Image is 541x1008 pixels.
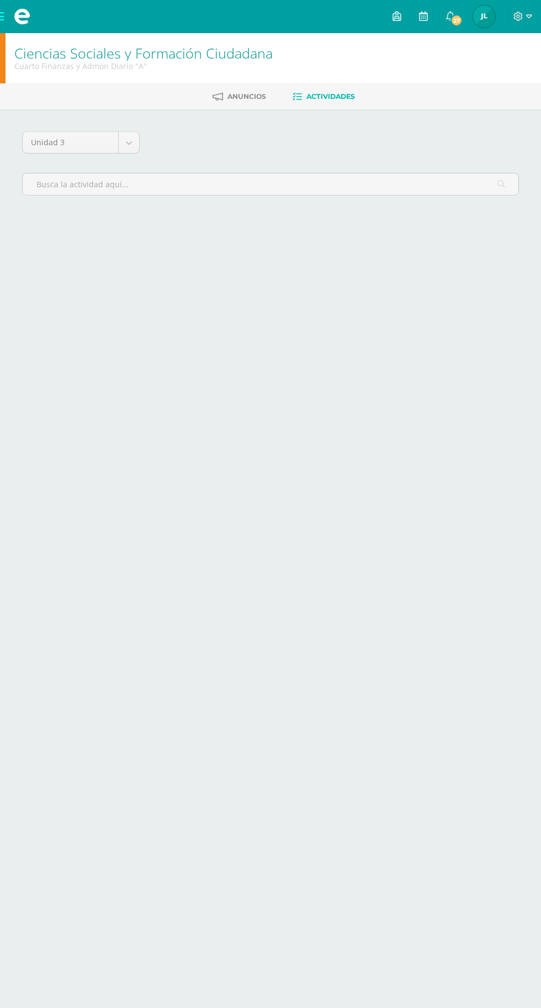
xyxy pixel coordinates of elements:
[14,45,273,61] h1: Ciencias Sociales y Formación Ciudadana
[293,88,355,105] a: Actividades
[450,14,463,27] span: 27
[14,44,273,62] a: Ciencias Sociales y Formación Ciudadana
[31,132,110,153] span: Unidad 3
[306,92,355,101] span: Actividades
[23,173,518,195] input: Busca la actividad aquí...
[14,61,273,71] div: Cuarto Finanzas y Admon Diario 'A'
[23,132,139,153] a: Unidad 3
[473,6,495,28] img: a419fc3700045a567fcaca03794caf78.png
[227,92,266,101] span: Anuncios
[213,88,266,105] a: Anuncios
